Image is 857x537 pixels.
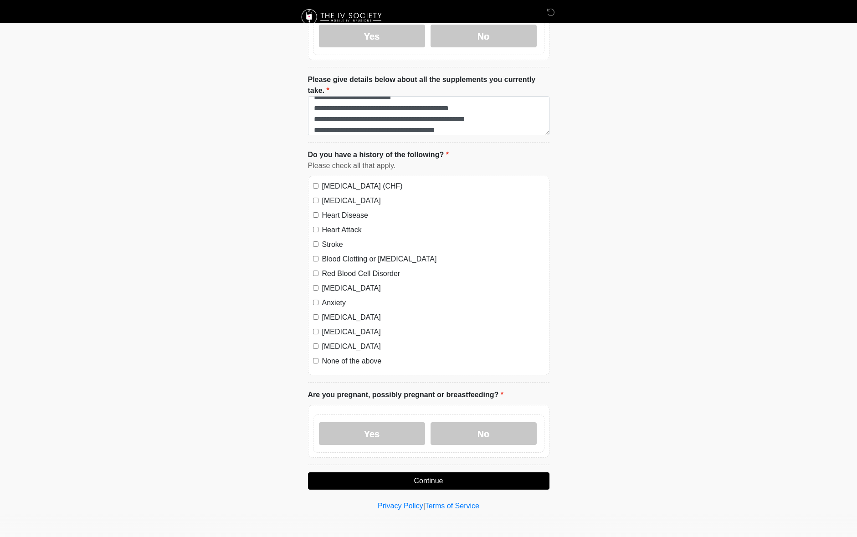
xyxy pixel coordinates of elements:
div: Please check all that apply. [308,160,549,171]
label: [MEDICAL_DATA] (CHF) [322,181,544,192]
input: Anxiety [313,300,318,305]
label: [MEDICAL_DATA] [322,341,544,352]
label: [MEDICAL_DATA] [322,195,544,206]
label: Please give details below about all the supplements you currently take. [308,74,549,96]
label: Stroke [322,239,544,250]
label: Heart Disease [322,210,544,221]
label: None of the above [322,356,544,367]
label: Blood Clotting or [MEDICAL_DATA] [322,254,544,265]
input: [MEDICAL_DATA] [313,329,318,334]
label: No [431,25,537,47]
input: Blood Clotting or [MEDICAL_DATA] [313,256,318,261]
label: Yes [319,25,425,47]
a: Terms of Service [425,502,479,510]
input: None of the above [313,358,318,363]
label: No [431,422,537,445]
a: Privacy Policy [378,502,423,510]
label: Are you pregnant, possibly pregnant or breastfeeding? [308,389,503,400]
input: [MEDICAL_DATA] [313,198,318,203]
input: Red Blood Cell Disorder [313,271,318,276]
label: Yes [319,422,425,445]
input: [MEDICAL_DATA] [313,343,318,349]
label: [MEDICAL_DATA] [322,327,544,338]
input: [MEDICAL_DATA] [313,285,318,291]
label: Heart Attack [322,225,544,235]
a: | [423,502,425,510]
label: Do you have a history of the following? [308,149,449,160]
button: Continue [308,472,549,490]
input: Heart Disease [313,212,318,218]
input: [MEDICAL_DATA] [313,314,318,320]
input: Heart Attack [313,227,318,232]
img: The IV Society Logo [299,7,386,27]
label: [MEDICAL_DATA] [322,283,544,294]
input: Stroke [313,241,318,247]
label: Red Blood Cell Disorder [322,268,544,279]
label: [MEDICAL_DATA] [322,312,544,323]
input: [MEDICAL_DATA] (CHF) [313,183,318,189]
label: Anxiety [322,297,544,308]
